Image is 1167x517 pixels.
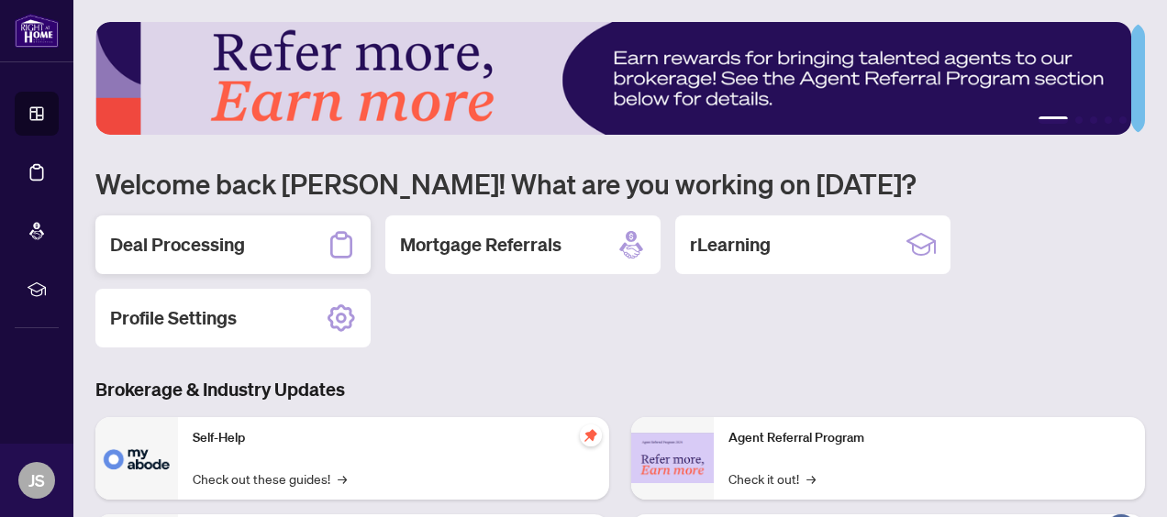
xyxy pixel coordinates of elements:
[1094,453,1149,508] button: Open asap
[806,468,816,489] span: →
[631,433,714,483] img: Agent Referral Program
[338,468,347,489] span: →
[1039,116,1068,124] button: 1
[193,428,595,448] p: Self-Help
[728,428,1130,448] p: Agent Referral Program
[15,14,59,48] img: logo
[193,468,347,489] a: Check out these guides!→
[95,417,178,500] img: Self-Help
[400,232,561,258] h2: Mortgage Referrals
[95,377,1145,402] h3: Brokerage & Industry Updates
[1090,116,1097,124] button: 3
[1075,116,1083,124] button: 2
[1119,116,1127,124] button: 5
[28,467,45,493] span: JS
[580,424,602,446] span: pushpin
[728,468,816,489] a: Check it out!→
[95,22,1131,135] img: Slide 0
[110,305,237,331] h2: Profile Settings
[1105,116,1112,124] button: 4
[110,232,245,258] h2: Deal Processing
[690,232,771,258] h2: rLearning
[95,166,1145,201] h1: Welcome back [PERSON_NAME]! What are you working on [DATE]?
